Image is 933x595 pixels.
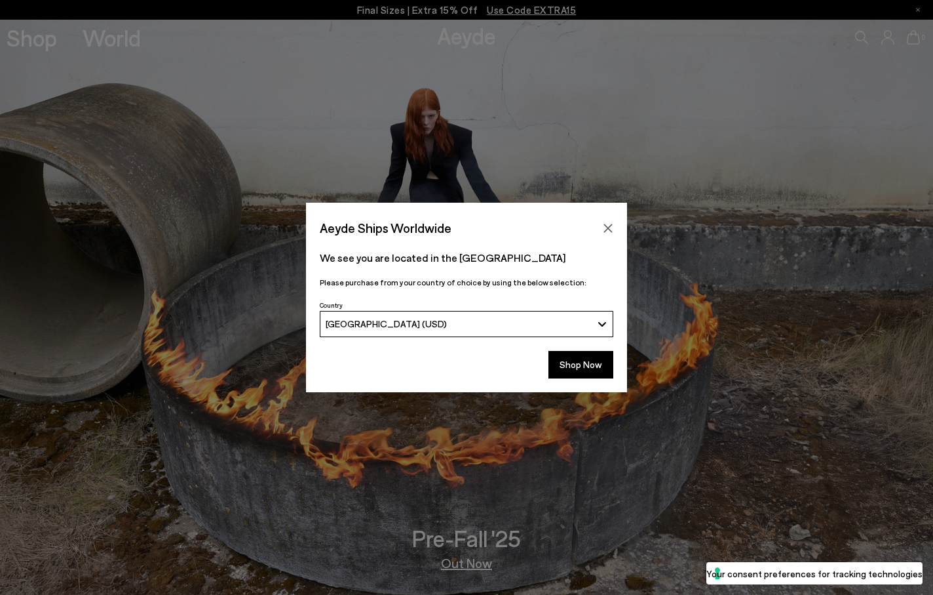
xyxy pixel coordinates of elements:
[326,318,447,329] span: [GEOGRAPHIC_DATA] (USD)
[548,351,613,379] button: Shop Now
[320,250,613,266] p: We see you are located in the [GEOGRAPHIC_DATA]
[320,276,613,289] p: Please purchase from your country of choice by using the below selection:
[706,562,923,585] button: Your consent preferences for tracking technologies
[706,567,923,581] label: Your consent preferences for tracking technologies
[320,301,343,309] span: Country
[598,218,618,238] button: Close
[320,216,451,239] span: Aeyde Ships Worldwide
